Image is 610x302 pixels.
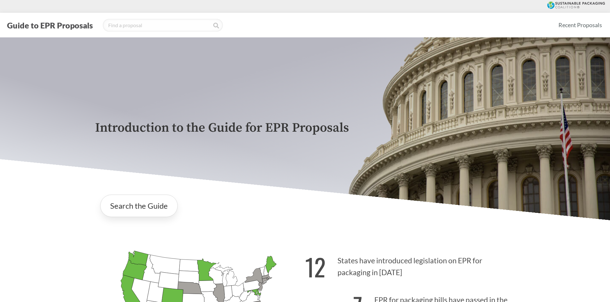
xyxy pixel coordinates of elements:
[305,249,326,284] strong: 12
[5,20,95,30] button: Guide to EPR Proposals
[103,19,223,32] input: Find a proposal
[556,18,605,32] a: Recent Proposals
[100,195,178,217] a: Search the Guide
[305,245,515,284] p: States have introduced legislation on EPR for packaging in [DATE]
[95,121,515,135] p: Introduction to the Guide for EPR Proposals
